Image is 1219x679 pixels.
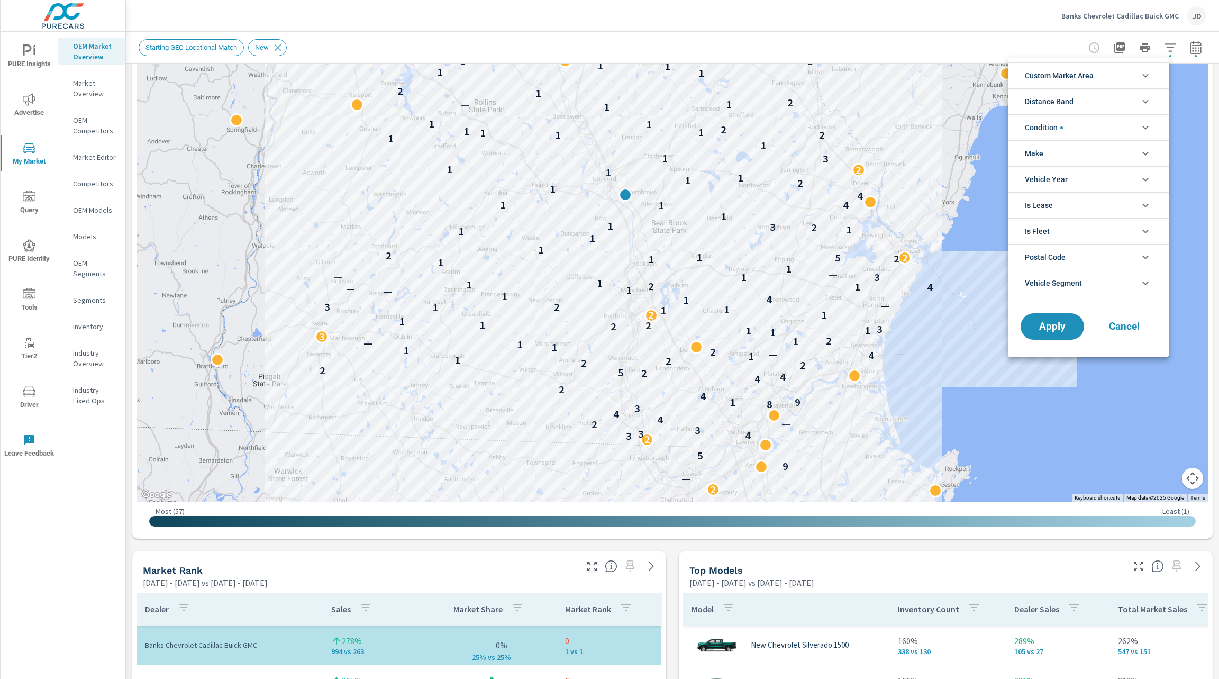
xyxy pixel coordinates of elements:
[1025,89,1074,114] span: Distance Band
[1093,313,1156,340] button: Cancel
[1025,270,1082,296] span: Vehicle Segment
[1031,322,1074,331] span: Apply
[1025,193,1053,218] span: Is Lease
[1025,115,1063,140] span: Condition
[1025,141,1043,166] span: Make
[1025,245,1066,270] span: Postal Code
[1008,58,1169,301] ul: filter options
[1021,313,1084,340] button: Apply
[1025,63,1094,88] span: Custom Market Area
[1025,219,1050,244] span: Is Fleet
[1025,167,1068,192] span: Vehicle Year
[1103,322,1145,331] span: Cancel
